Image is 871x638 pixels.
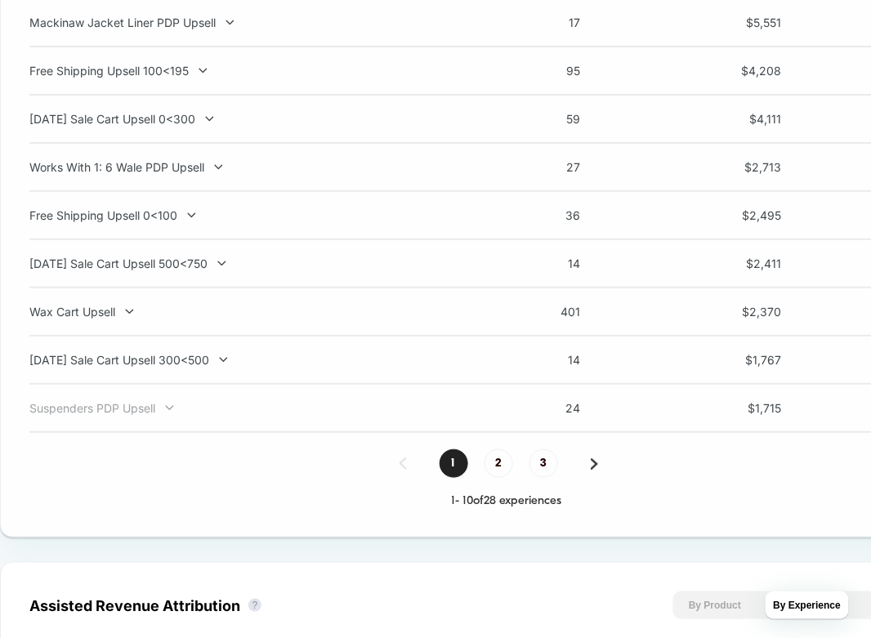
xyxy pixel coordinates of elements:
[29,401,459,415] div: Suspenders PDP Upsell
[29,353,459,367] div: [DATE] Sale Cart Upsell 300<500
[708,160,782,174] span: $ 2,713
[708,16,782,29] span: $ 5,551
[29,112,459,126] div: [DATE] Sale Cart Upsell 0<300
[507,16,580,29] span: 17
[507,112,580,126] span: 59
[29,208,459,222] div: Free Shipping Upsell 0<100
[708,64,782,78] span: $ 4,208
[708,401,782,415] span: $ 1,715
[708,353,782,367] span: $ 1,767
[507,401,580,415] span: 24
[507,353,580,367] span: 14
[766,591,850,619] button: By Experience
[29,16,459,29] div: Mackinaw Jacket Liner PDP Upsell
[29,597,240,614] div: Assisted Revenue Attribution
[708,257,782,270] span: $ 2,411
[529,449,558,478] span: 3
[29,160,459,174] div: Works With 1: 6 Wale PDP Upsell
[708,208,782,222] span: $ 2,495
[248,599,261,612] button: ?
[591,458,598,470] img: pagination forward
[29,64,459,78] div: Free Shipping Upsell 100<195
[507,208,580,222] span: 36
[708,112,782,126] span: $ 4,111
[708,305,782,319] span: $ 2,370
[29,305,459,319] div: Wax Cart Upsell
[29,257,459,270] div: [DATE] Sale Cart Upsell 500<750
[507,305,580,319] span: 401
[507,257,580,270] span: 14
[507,64,580,78] span: 95
[485,449,513,478] span: 2
[440,449,468,478] span: 1
[507,160,580,174] span: 27
[673,591,757,619] button: By Product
